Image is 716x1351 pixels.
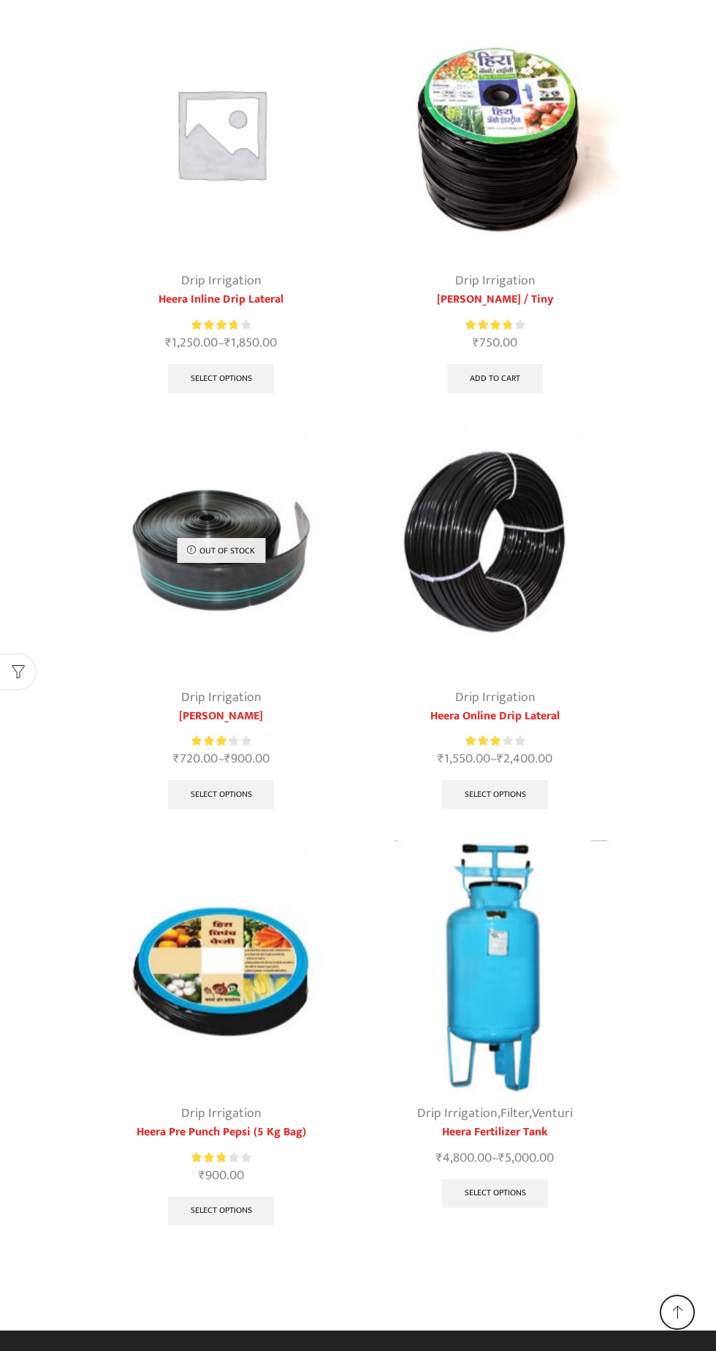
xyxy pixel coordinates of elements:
[177,537,265,562] p: Out of stock
[369,708,621,725] a: Heera Online Drip Lateral
[473,332,517,354] bdi: 750.00
[168,780,275,809] a: Select options for “Krishi Pipe”
[436,1147,443,1169] span: ₹
[442,780,549,809] a: Select options for “Heera Online Drip Lateral”
[165,332,218,354] bdi: 1,250.00
[181,270,262,292] a: Drip Irrigation
[168,1197,275,1226] a: Select options for “Heera Pre Punch Pepsi (5 Kg Bag)”
[497,748,503,770] span: ₹
[95,424,347,676] img: Krishi Pipe
[95,840,347,1092] img: Heera Pre Punch Pepsi
[199,1165,205,1187] span: ₹
[438,748,444,770] span: ₹
[191,1150,225,1165] span: Rated out of 5
[95,291,347,309] a: Heera Inline Drip Lateral
[417,1102,498,1124] a: Drip Irrigation
[369,1104,621,1124] div: , ,
[532,1102,573,1124] a: Venturi
[498,1147,554,1169] bdi: 5,000.00
[165,332,172,354] span: ₹
[95,333,347,353] span: –
[191,733,251,749] div: Rated 3.25 out of 5
[173,748,180,770] span: ₹
[181,686,262,708] a: Drip Irrigation
[95,1124,347,1141] a: Heera Pre Punch Pepsi (5 Kg Bag)
[465,317,525,333] div: Rated 3.80 out of 5
[191,733,230,749] span: Rated out of 5
[199,1165,244,1187] bdi: 900.00
[497,748,552,770] bdi: 2,400.00
[465,317,511,333] span: Rated out of 5
[455,270,536,292] a: Drip Irrigation
[224,332,231,354] span: ₹
[447,364,543,393] a: Add to cart: “Heera Nano / Tiny”
[369,1148,621,1168] span: –
[455,686,536,708] a: Drip Irrigation
[369,7,621,260] img: Tiny Drip Lateral
[95,708,347,725] a: [PERSON_NAME]
[369,749,621,769] span: –
[442,1179,549,1208] a: Select options for “Heera Fertilizer Tank”
[168,364,275,393] a: Select options for “Heera Inline Drip Lateral”
[224,748,231,770] span: ₹
[465,733,525,749] div: Rated 3.08 out of 5
[173,748,218,770] bdi: 720.00
[191,317,237,333] span: Rated out of 5
[498,1147,505,1169] span: ₹
[473,332,479,354] span: ₹
[191,1150,251,1165] div: Rated 2.86 out of 5
[224,332,277,354] bdi: 1,850.00
[369,1124,621,1141] a: Heera Fertilizer Tank
[369,424,621,676] img: Heera Online Drip Lateral
[95,749,347,769] span: –
[369,291,621,309] a: [PERSON_NAME] / Tiny
[438,748,490,770] bdi: 1,550.00
[465,733,502,749] span: Rated out of 5
[500,1102,529,1124] a: Filter
[436,1147,492,1169] bdi: 4,800.00
[191,317,251,333] div: Rated 3.81 out of 5
[181,1102,262,1124] a: Drip Irrigation
[95,7,347,260] img: Placeholder
[369,840,621,1092] img: Heera Fertilizer Tank
[224,748,270,770] bdi: 900.00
